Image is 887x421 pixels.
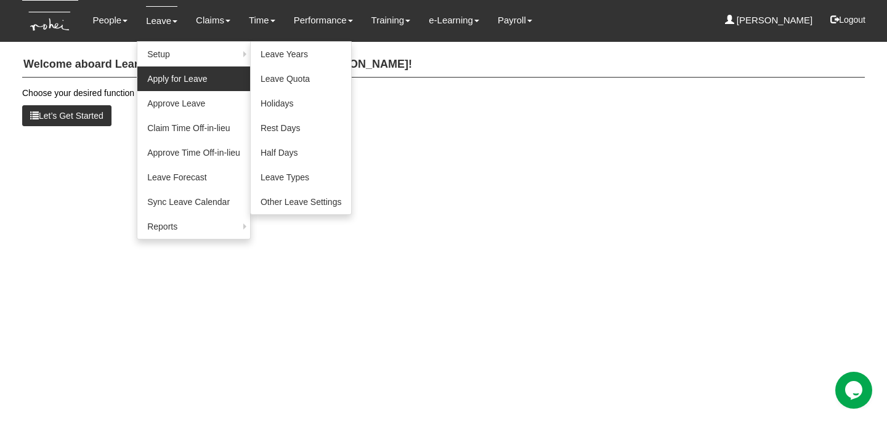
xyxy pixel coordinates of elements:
[835,372,875,409] iframe: chat widget
[294,6,353,34] a: Performance
[137,140,250,165] a: Approve Time Off-in-lieu
[429,6,479,34] a: e-Learning
[251,165,352,190] a: Leave Types
[822,5,874,34] button: Logout
[22,87,865,99] p: Choose your desired function from the menu above.
[725,6,813,34] a: [PERSON_NAME]
[251,66,352,91] a: Leave Quota
[498,6,532,34] a: Payroll
[137,116,250,140] a: Claim Time Off-in-lieu
[146,6,177,35] a: Leave
[22,52,865,78] h4: Welcome aboard Learn Anchor, [PERSON_NAME] Kiap [PERSON_NAME]!
[251,116,352,140] a: Rest Days
[251,140,352,165] a: Half Days
[22,105,111,126] button: Let’s Get Started
[137,91,250,116] a: Approve Leave
[251,42,352,66] a: Leave Years
[137,165,250,190] a: Leave Forecast
[22,1,78,42] img: KTs7HI1dOZG7tu7pUkOpGGQAiEQAiEQAj0IhBB1wtXDg6BEAiBEAiBEAiB4RGIoBtemSRFIRACIRACIRACIdCLQARdL1w5OAR...
[137,190,250,214] a: Sync Leave Calendar
[92,6,128,34] a: People
[371,6,411,34] a: Training
[137,214,250,239] a: Reports
[251,190,352,214] a: Other Leave Settings
[137,42,250,66] a: Setup
[196,6,230,34] a: Claims
[137,66,250,91] a: Apply for Leave
[251,91,352,116] a: Holidays
[249,6,275,34] a: Time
